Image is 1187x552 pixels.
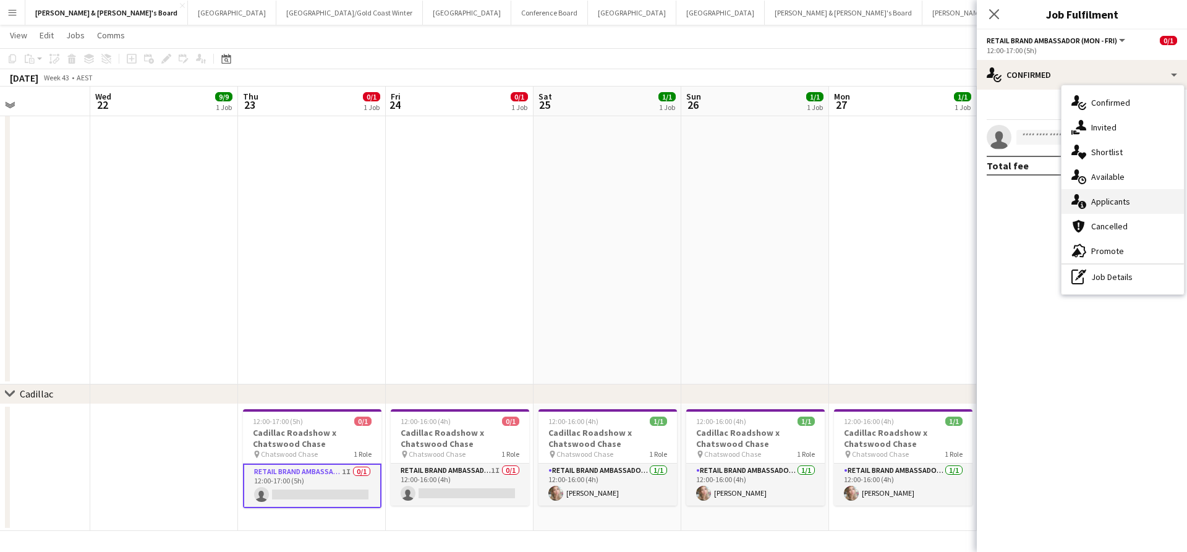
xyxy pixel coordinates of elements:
h3: Cadillac Roadshow x Chatswood Chase [391,427,529,449]
span: 1/1 [954,92,971,101]
div: 12:00-17:00 (5h) [987,46,1177,55]
span: View [10,30,27,41]
span: 1/1 [806,92,823,101]
span: Chatswood Chase [556,449,613,459]
span: Cancelled [1091,221,1128,232]
div: Confirmed [977,60,1187,90]
span: Chatswood Chase [852,449,909,459]
div: AEST [77,73,93,82]
app-card-role: RETAIL Brand Ambassador ([DATE])1/112:00-16:00 (4h)[PERSON_NAME] [538,464,677,506]
span: 0/1 [511,92,528,101]
div: 1 Job [807,103,823,112]
span: 12:00-16:00 (4h) [548,417,598,426]
h3: Cadillac Roadshow x Chatswood Chase [834,427,972,449]
button: [GEOGRAPHIC_DATA] [588,1,676,25]
div: 1 Job [511,103,527,112]
h3: Cadillac Roadshow x Chatswood Chase [686,427,825,449]
div: 1 Job [955,103,971,112]
div: Job Details [1061,265,1184,289]
span: 0/1 [354,417,372,426]
div: Total fee [987,159,1029,172]
span: Sun [686,91,701,102]
button: [PERSON_NAME] & [PERSON_NAME]'s Board [765,1,922,25]
app-job-card: 12:00-16:00 (4h)1/1Cadillac Roadshow x Chatswood Chase Chatswood Chase1 RoleRETAIL Brand Ambassad... [686,409,825,506]
span: 0/1 [363,92,380,101]
a: Jobs [61,27,90,43]
span: Edit [40,30,54,41]
span: Fri [391,91,401,102]
span: 0/1 [1160,36,1177,45]
button: [GEOGRAPHIC_DATA] [188,1,276,25]
h3: Job Fulfilment [977,6,1187,22]
div: 1 Job [659,103,675,112]
a: View [5,27,32,43]
div: Cadillac [20,388,53,400]
span: 23 [241,98,258,112]
span: Comms [97,30,125,41]
span: Week 43 [41,73,72,82]
span: Shortlist [1091,146,1123,158]
span: 1 Role [354,449,372,459]
a: Edit [35,27,59,43]
span: 22 [93,98,111,112]
span: 1 Role [945,449,963,459]
span: Sat [538,91,552,102]
span: 1 Role [501,449,519,459]
span: 9/9 [215,92,232,101]
button: RETAIL Brand Ambassador (Mon - Fri) [987,36,1127,45]
h3: Cadillac Roadshow x Chatswood Chase [538,427,677,449]
button: Conference Board [511,1,588,25]
app-card-role: RETAIL Brand Ambassador (Mon - Fri)1I0/112:00-17:00 (5h) [243,464,381,508]
span: 12:00-16:00 (4h) [844,417,894,426]
div: 1 Job [364,103,380,112]
app-card-role: RETAIL Brand Ambassador (Mon - Fri)1/112:00-16:00 (4h)[PERSON_NAME] [834,464,972,506]
span: RETAIL Brand Ambassador (Mon - Fri) [987,36,1117,45]
span: Applicants [1091,196,1130,207]
app-job-card: 12:00-17:00 (5h)0/1Cadillac Roadshow x Chatswood Chase Chatswood Chase1 RoleRETAIL Brand Ambassad... [243,409,381,508]
span: Chatswood Chase [704,449,761,459]
button: [GEOGRAPHIC_DATA] [423,1,511,25]
span: Promote [1091,245,1124,257]
a: Comms [92,27,130,43]
span: 1/1 [650,417,667,426]
span: 1 Role [649,449,667,459]
span: 25 [537,98,552,112]
span: 1/1 [658,92,676,101]
h3: Cadillac Roadshow x Chatswood Chase [243,427,381,449]
span: 27 [832,98,850,112]
button: [GEOGRAPHIC_DATA] [676,1,765,25]
span: Chatswood Chase [409,449,466,459]
app-job-card: 12:00-16:00 (4h)1/1Cadillac Roadshow x Chatswood Chase Chatswood Chase1 RoleRETAIL Brand Ambassad... [834,409,972,506]
app-card-role: RETAIL Brand Ambassador ([DATE])1/112:00-16:00 (4h)[PERSON_NAME] [686,464,825,506]
span: Available [1091,171,1125,182]
span: Wed [95,91,111,102]
span: 12:00-17:00 (5h) [253,417,303,426]
span: 12:00-16:00 (4h) [696,417,746,426]
app-card-role: RETAIL Brand Ambassador (Mon - Fri)1I0/112:00-16:00 (4h) [391,464,529,506]
span: Confirmed [1091,97,1130,108]
span: 1/1 [798,417,815,426]
span: Jobs [66,30,85,41]
span: 24 [389,98,401,112]
app-job-card: 12:00-16:00 (4h)0/1Cadillac Roadshow x Chatswood Chase Chatswood Chase1 RoleRETAIL Brand Ambassad... [391,409,529,506]
span: 12:00-16:00 (4h) [401,417,451,426]
div: [DATE] [10,72,38,84]
span: Chatswood Chase [261,449,318,459]
app-job-card: 12:00-16:00 (4h)1/1Cadillac Roadshow x Chatswood Chase Chatswood Chase1 RoleRETAIL Brand Ambassad... [538,409,677,506]
span: Invited [1091,122,1117,133]
span: 1/1 [945,417,963,426]
span: Thu [243,91,258,102]
span: 0/1 [502,417,519,426]
div: 1 Job [216,103,232,112]
span: Mon [834,91,850,102]
button: [PERSON_NAME] & [PERSON_NAME]'s Board [25,1,188,25]
button: [GEOGRAPHIC_DATA]/Gold Coast Winter [276,1,423,25]
span: 1 Role [797,449,815,459]
span: 26 [684,98,701,112]
button: [PERSON_NAME]'s Board [922,1,1021,25]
